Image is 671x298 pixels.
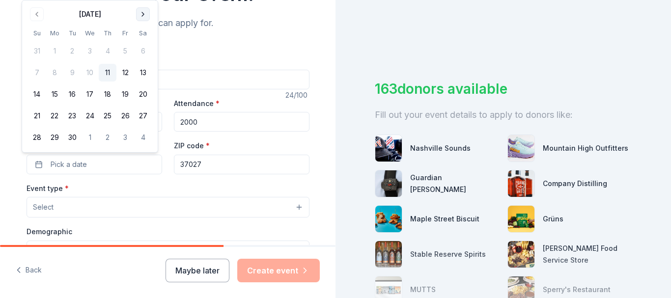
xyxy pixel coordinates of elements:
[63,129,81,146] button: 30
[174,155,309,174] input: 12345 (U.S. only)
[543,213,563,225] div: Grüns
[27,241,309,261] button: Select
[99,129,116,146] button: 2
[116,129,134,146] button: 3
[136,7,150,21] button: Go to next month
[99,64,116,81] button: 11
[134,129,152,146] button: 4
[27,155,162,174] button: Pick a date
[134,85,152,103] button: 20
[375,107,632,123] div: Fill out your event details to apply to donors like:
[375,206,402,232] img: photo for Maple Street Biscuit
[81,85,99,103] button: 17
[63,85,81,103] button: 16
[375,135,402,162] img: photo for Nashville Sounds
[166,259,229,282] button: Maybe later
[46,107,63,125] button: 22
[543,142,628,154] div: Mountain High Outfitters
[99,85,116,103] button: 18
[51,159,87,170] span: Pick a date
[63,28,81,38] th: Tuesday
[81,129,99,146] button: 1
[508,206,534,232] img: photo for Grüns
[134,64,152,81] button: 13
[116,64,134,81] button: 12
[508,170,534,197] img: photo for Company Distilling
[116,85,134,103] button: 19
[134,107,152,125] button: 27
[30,7,44,21] button: Go to previous month
[116,107,134,125] button: 26
[28,129,46,146] button: 28
[174,99,220,108] label: Attendance
[81,28,99,38] th: Wednesday
[16,260,42,281] button: Back
[33,201,54,213] span: Select
[116,28,134,38] th: Friday
[99,28,116,38] th: Thursday
[375,79,632,99] div: 163 donors available
[46,28,63,38] th: Monday
[46,129,63,146] button: 29
[174,141,210,151] label: ZIP code
[28,28,46,38] th: Sunday
[99,107,116,125] button: 25
[28,85,46,103] button: 14
[27,227,72,237] label: Demographic
[81,107,99,125] button: 24
[410,213,479,225] div: Maple Street Biscuit
[174,112,309,132] input: 20
[27,184,69,193] label: Event type
[63,107,81,125] button: 23
[27,70,309,89] input: Spring Fundraiser
[134,28,152,38] th: Saturday
[33,245,54,257] span: Select
[543,178,607,190] div: Company Distilling
[410,142,471,154] div: Nashville Sounds
[27,197,309,217] button: Select
[46,85,63,103] button: 15
[508,135,534,162] img: photo for Mountain High Outfitters
[410,172,500,195] div: Guardian [PERSON_NAME]
[27,15,309,31] div: We'll find in-kind donations you can apply for.
[79,8,101,20] div: [DATE]
[375,170,402,197] img: photo for Guardian Angel Device
[28,107,46,125] button: 21
[285,89,309,101] div: 24 /100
